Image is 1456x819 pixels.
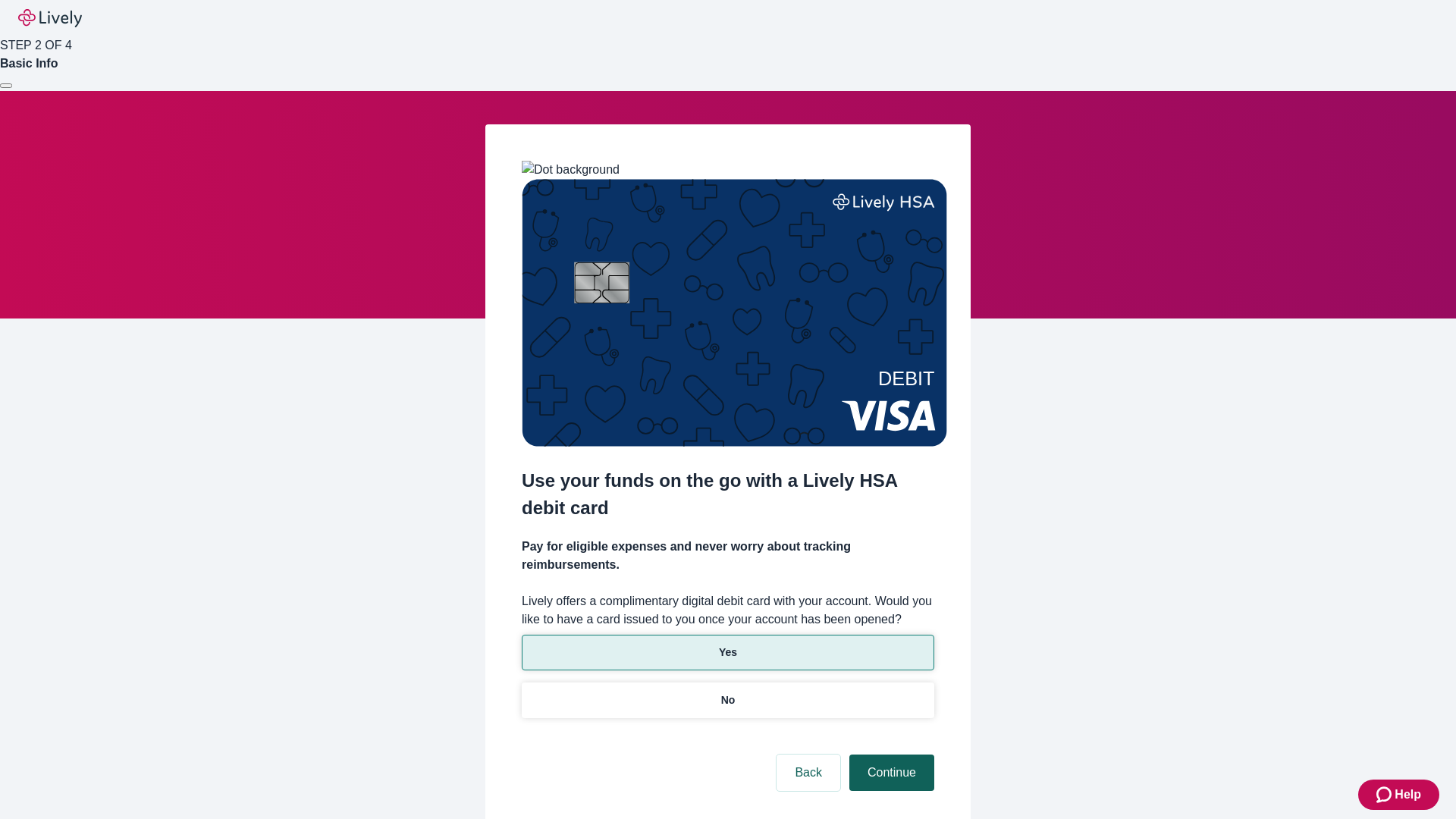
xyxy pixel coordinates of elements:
[522,592,934,629] label: Lively offers a complimentary digital debit card with your account. Would you like to have a card...
[522,179,947,447] img: Debit card
[1395,786,1421,804] span: Help
[777,755,840,791] button: Back
[849,755,934,791] button: Continue
[522,682,934,718] button: No
[719,645,737,661] p: Yes
[522,161,620,179] img: Dot background
[1358,780,1439,810] button: Zendesk support iconHelp
[522,635,934,670] button: Yes
[522,538,934,574] h4: Pay for eligible expenses and never worry about tracking reimbursements.
[721,692,736,708] p: No
[1376,786,1395,804] svg: Zendesk support icon
[18,9,82,27] img: Lively
[522,467,934,522] h2: Use your funds on the go with a Lively HSA debit card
